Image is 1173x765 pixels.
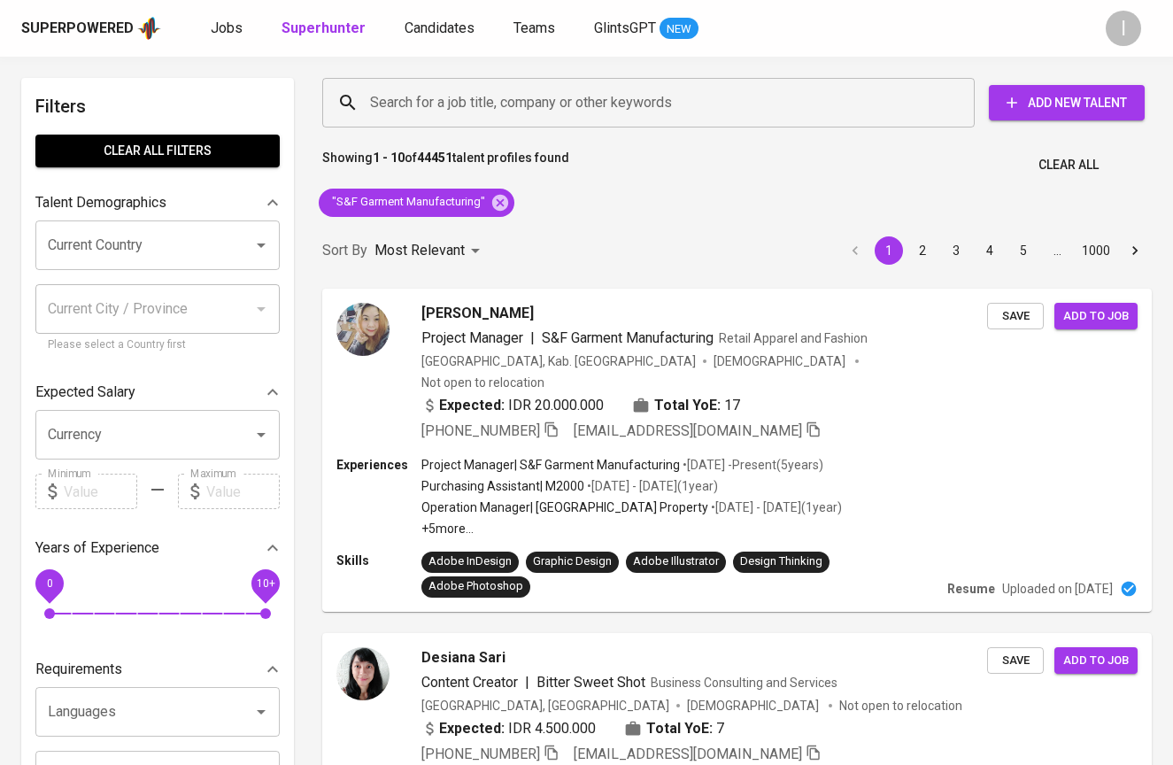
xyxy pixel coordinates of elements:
[48,336,267,354] p: Please select a Country first
[211,18,246,40] a: Jobs
[374,235,486,267] div: Most Relevant
[421,477,584,495] p: Purchasing Assistant | M2000
[249,422,274,447] button: Open
[646,718,713,739] b: Total YoE:
[336,303,390,356] img: f400f01766ffc3f370939b28a7c5ecfb.jpg
[987,303,1044,330] button: Save
[256,577,274,590] span: 10+
[839,697,962,715] p: Not open to relocation
[594,19,656,36] span: GlintsGPT
[421,674,518,691] span: Content Creator
[428,553,512,570] div: Adobe InDesign
[421,697,669,715] div: [GEOGRAPHIC_DATA], [GEOGRAPHIC_DATA]
[1054,303,1138,330] button: Add to job
[35,135,280,167] button: Clear All filters
[1121,236,1149,265] button: Go to next page
[1009,236,1038,265] button: Go to page 5
[336,647,390,700] img: 92244e7704fe636a4a549959674e216b.jpg
[137,15,161,42] img: app logo
[719,331,868,345] span: Retail Apparel and Fashion
[680,456,823,474] p: • [DATE] - Present ( 5 years )
[373,151,405,165] b: 1 - 10
[525,672,529,693] span: |
[421,303,534,324] span: [PERSON_NAME]
[574,422,802,439] span: [EMAIL_ADDRESS][DOMAIN_NAME]
[513,18,559,40] a: Teams
[319,189,514,217] div: "S&F Garment Manufacturing"
[35,659,122,680] p: Requirements
[536,674,645,691] span: Bitter Sweet Shot
[875,236,903,265] button: page 1
[336,552,421,569] p: Skills
[46,577,52,590] span: 0
[1054,647,1138,675] button: Add to job
[336,456,421,474] p: Experiences
[651,676,837,690] span: Business Consulting and Services
[654,395,721,416] b: Total YoE:
[439,718,505,739] b: Expected:
[421,746,540,762] span: [PHONE_NUMBER]
[1077,236,1115,265] button: Go to page 1000
[374,240,465,261] p: Most Relevant
[421,329,523,346] span: Project Manager
[716,718,724,739] span: 7
[35,185,280,220] div: Talent Demographics
[989,85,1145,120] button: Add New Talent
[513,19,555,36] span: Teams
[35,92,280,120] h6: Filters
[530,328,535,349] span: |
[35,537,159,559] p: Years of Experience
[1043,242,1071,259] div: …
[21,15,161,42] a: Superpoweredapp logo
[35,382,135,403] p: Expected Salary
[249,699,274,724] button: Open
[64,474,137,509] input: Value
[584,477,718,495] p: • [DATE] - [DATE] ( 1 year )
[594,18,698,40] a: GlintsGPT NEW
[35,530,280,566] div: Years of Experience
[724,395,740,416] span: 17
[35,652,280,687] div: Requirements
[987,647,1044,675] button: Save
[211,19,243,36] span: Jobs
[206,474,280,509] input: Value
[35,192,166,213] p: Talent Demographics
[439,395,505,416] b: Expected:
[50,140,266,162] span: Clear All filters
[421,498,708,516] p: Operation Manager | [GEOGRAPHIC_DATA] Property
[1031,149,1106,182] button: Clear All
[714,352,848,370] span: [DEMOGRAPHIC_DATA]
[282,19,366,36] b: Superhunter
[421,352,696,370] div: [GEOGRAPHIC_DATA], Kab. [GEOGRAPHIC_DATA]
[533,553,612,570] div: Graphic Design
[1002,580,1113,598] p: Uploaded on [DATE]
[249,233,274,258] button: Open
[976,236,1004,265] button: Go to page 4
[1038,154,1099,176] span: Clear All
[996,306,1035,327] span: Save
[660,20,698,38] span: NEW
[405,18,478,40] a: Candidates
[421,374,544,391] p: Not open to relocation
[1063,651,1129,671] span: Add to job
[322,289,1152,612] a: [PERSON_NAME]Project Manager|S&F Garment ManufacturingRetail Apparel and Fashion[GEOGRAPHIC_DATA]...
[428,578,523,595] div: Adobe Photoshop
[740,553,822,570] div: Design Thinking
[405,19,475,36] span: Candidates
[21,19,134,39] div: Superpowered
[421,647,505,668] span: Desiana Sari
[1106,11,1141,46] div: I
[1003,92,1131,114] span: Add New Talent
[1063,306,1129,327] span: Add to job
[421,422,540,439] span: [PHONE_NUMBER]
[838,236,1152,265] nav: pagination navigation
[35,375,280,410] div: Expected Salary
[417,151,452,165] b: 44451
[633,553,719,570] div: Adobe Illustrator
[421,395,604,416] div: IDR 20.000.000
[708,498,842,516] p: • [DATE] - [DATE] ( 1 year )
[421,520,842,537] p: +5 more ...
[947,580,995,598] p: Resume
[908,236,937,265] button: Go to page 2
[322,149,569,182] p: Showing of talent profiles found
